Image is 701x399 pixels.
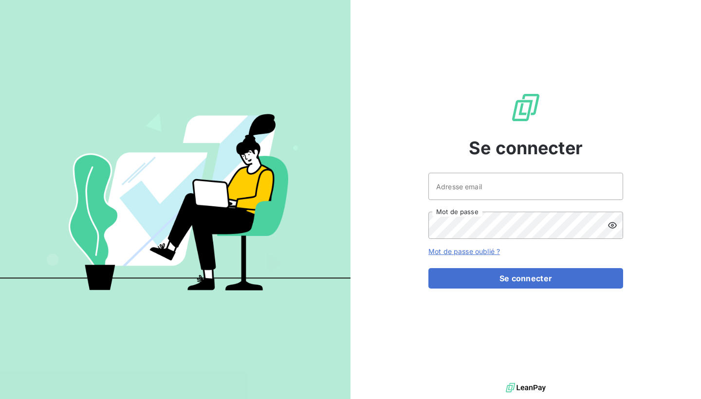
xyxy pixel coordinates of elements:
[428,173,623,200] input: placeholder
[428,247,500,255] a: Mot de passe oublié ?
[510,92,541,123] img: Logo LeanPay
[506,381,546,395] img: logo
[428,268,623,289] button: Se connecter
[469,135,583,161] span: Se connecter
